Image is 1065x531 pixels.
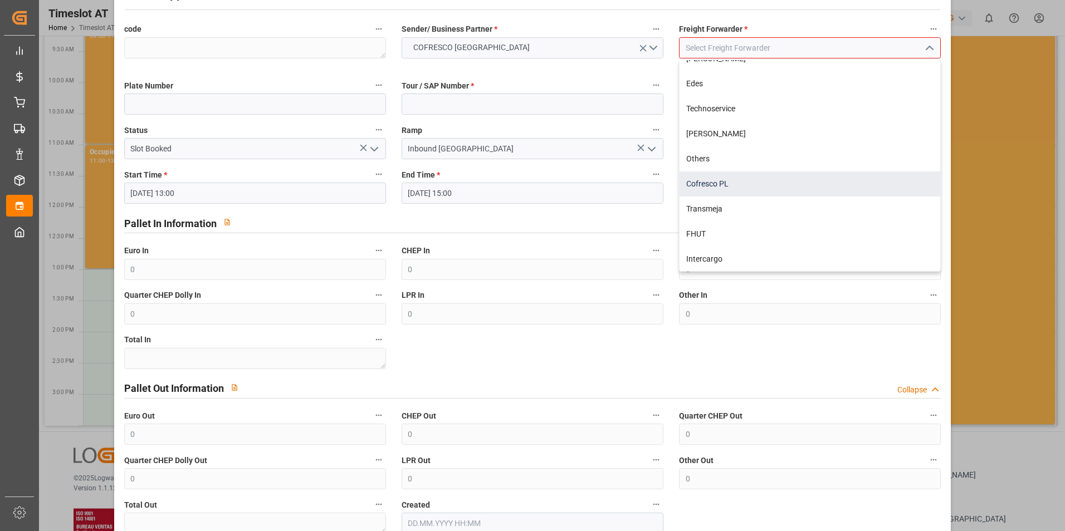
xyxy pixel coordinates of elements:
[402,125,422,136] span: Ramp
[402,80,474,92] span: Tour / SAP Number
[372,453,386,467] button: Quarter CHEP Dolly Out
[402,455,431,466] span: LPR Out
[926,453,941,467] button: Other Out
[643,140,659,158] button: open menu
[372,288,386,302] button: Quarter CHEP Dolly In
[402,245,430,257] span: CHEP In
[679,455,714,466] span: Other Out
[649,122,663,137] button: Ramp
[124,216,217,231] h2: Pallet In Information
[680,121,940,146] div: [PERSON_NAME]
[124,23,141,35] span: code
[124,410,155,422] span: Euro Out
[402,23,497,35] span: Sender/ Business Partner
[408,42,535,53] span: COFRESCO [GEOGRAPHIC_DATA]
[402,183,663,204] input: DD.MM.YYYY HH:MM
[680,96,940,121] div: Technoservice
[124,80,173,92] span: Plate Number
[372,167,386,181] button: Start Time *
[926,408,941,422] button: Quarter CHEP Out
[402,410,436,422] span: CHEP Out
[372,122,386,137] button: Status
[679,410,742,422] span: Quarter CHEP Out
[124,381,224,396] h2: Pallet Out Information
[649,497,663,512] button: Created
[402,138,663,159] input: Type to search/select
[680,222,940,247] div: FHUT
[224,377,245,398] button: View description
[124,499,157,511] span: Total Out
[217,212,238,233] button: View description
[926,288,941,302] button: Other In
[124,125,148,136] span: Status
[124,183,386,204] input: DD.MM.YYYY HH:MM
[402,169,440,181] span: End Time
[649,288,663,302] button: LPR In
[920,40,937,57] button: close menu
[124,169,167,181] span: Start Time
[124,289,201,301] span: Quarter CHEP Dolly In
[372,78,386,92] button: Plate Number
[402,37,663,58] button: open menu
[649,408,663,422] button: CHEP Out
[680,71,940,96] div: Edes
[402,289,424,301] span: LPR In
[649,78,663,92] button: Tour / SAP Number *
[124,138,386,159] input: Type to search/select
[649,22,663,36] button: Sender/ Business Partner *
[679,37,941,58] input: Select Freight Forwarder
[897,384,927,396] div: Collapse
[372,22,386,36] button: code
[402,499,430,511] span: Created
[372,332,386,347] button: Total In
[680,171,940,196] div: Cofresco PL
[372,243,386,258] button: Euro In
[680,146,940,171] div: Others
[679,23,748,35] span: Freight Forwarder
[680,196,940,222] div: Transmeja
[124,334,151,346] span: Total In
[372,497,386,512] button: Total Out
[649,243,663,258] button: CHEP In
[679,289,707,301] span: Other In
[649,167,663,181] button: End Time *
[649,453,663,467] button: LPR Out
[680,247,940,272] div: Intercargo
[926,22,941,36] button: Freight Forwarder *
[124,245,149,257] span: Euro In
[372,408,386,422] button: Euro Out
[124,455,207,466] span: Quarter CHEP Dolly Out
[365,140,382,158] button: open menu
